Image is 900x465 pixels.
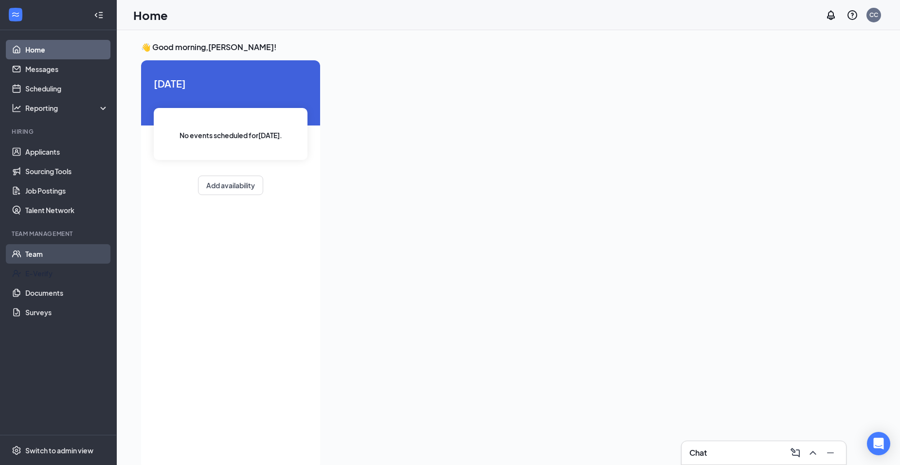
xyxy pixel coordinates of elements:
svg: WorkstreamLogo [11,10,20,19]
a: Documents [25,283,108,303]
svg: Analysis [12,103,21,113]
button: ComposeMessage [788,445,803,461]
button: Minimize [823,445,838,461]
a: Home [25,40,108,59]
a: Job Postings [25,181,108,200]
svg: QuestionInfo [846,9,858,21]
svg: Settings [12,446,21,455]
svg: Notifications [825,9,837,21]
a: Messages [25,59,108,79]
div: Open Intercom Messenger [867,432,890,455]
div: Switch to admin view [25,446,93,455]
h1: Home [133,7,168,23]
div: CC [869,11,878,19]
svg: ComposeMessage [790,447,801,459]
a: E-Verify [25,264,108,283]
a: Sourcing Tools [25,161,108,181]
svg: ChevronUp [807,447,819,459]
h3: Chat [689,447,707,458]
a: Applicants [25,142,108,161]
a: Scheduling [25,79,108,98]
div: Hiring [12,127,107,136]
svg: Collapse [94,10,104,20]
a: Talent Network [25,200,108,220]
span: No events scheduled for [DATE] . [180,130,282,141]
span: [DATE] [154,76,307,91]
div: Team Management [12,230,107,238]
a: Team [25,244,108,264]
a: Surveys [25,303,108,322]
div: Reporting [25,103,109,113]
h3: 👋 Good morning, [PERSON_NAME] ! [141,42,873,53]
button: ChevronUp [805,445,821,461]
svg: Minimize [825,447,836,459]
button: Add availability [198,176,263,195]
